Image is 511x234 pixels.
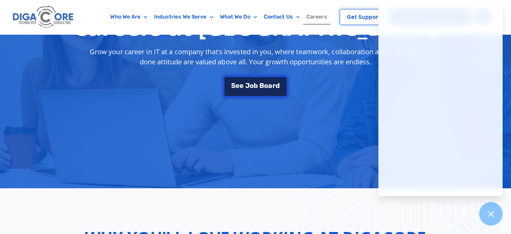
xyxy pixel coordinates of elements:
a: Contact Us [260,9,303,25]
h1: Careers at [GEOGRAPHIC_DATA] [73,13,438,40]
span: e [236,82,240,89]
a: See Job Board [224,76,287,97]
a: Industries We Serve [151,9,217,25]
span: S [231,82,236,89]
a: Who We Are [107,9,151,25]
img: Digacore logo 1 [11,3,76,31]
a: What We Do [217,9,260,25]
span: e [240,82,244,89]
span: o [264,82,268,89]
a: Careers [303,9,331,25]
span: Get Support [347,14,380,20]
span: J [245,82,249,89]
a: Get Support [340,9,387,25]
span: d [275,82,280,89]
span: a [268,82,272,89]
span: r [272,82,275,89]
span: B [259,82,264,89]
span: b [254,82,258,89]
span: o [250,82,254,89]
p: Grow your career in IT at a company that’s invested in you, where teamwork, collaboration and a g... [84,47,428,67]
iframe: Chatgenie Messenger [378,2,503,196]
nav: Menu [102,9,335,25]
